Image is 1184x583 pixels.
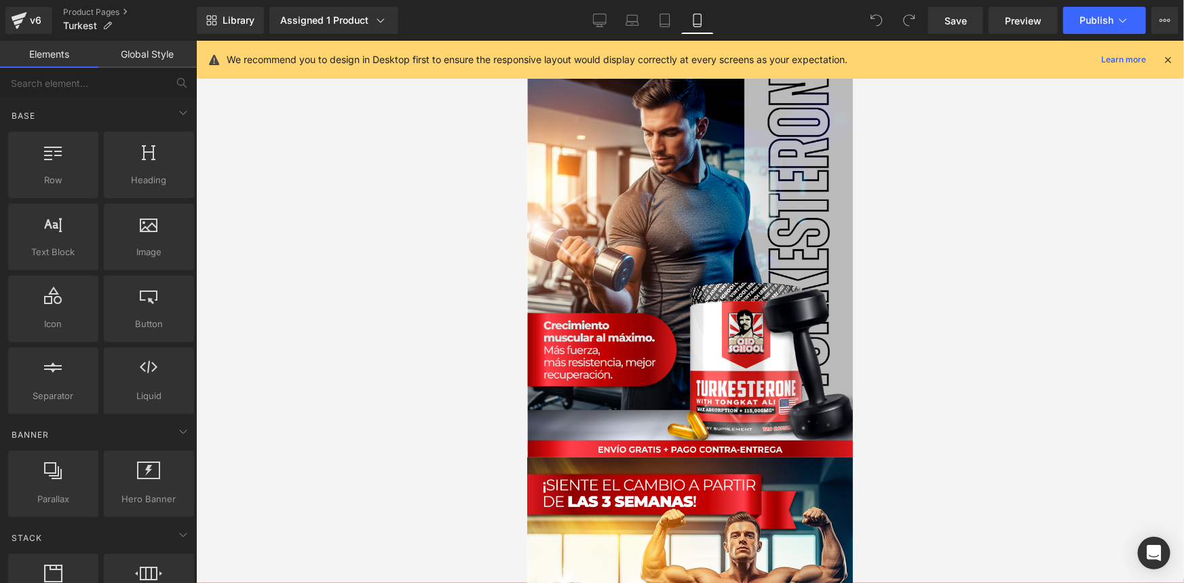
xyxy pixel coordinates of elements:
[649,7,681,34] a: Tablet
[10,531,43,544] span: Stack
[12,173,94,187] span: Row
[280,14,387,27] div: Assigned 1 Product
[584,7,616,34] a: Desktop
[12,245,94,259] span: Text Block
[1151,7,1179,34] button: More
[63,7,197,18] a: Product Pages
[896,7,923,34] button: Redo
[1063,7,1146,34] button: Publish
[10,109,37,122] span: Base
[12,389,94,403] span: Separator
[98,41,197,68] a: Global Style
[108,173,190,187] span: Heading
[27,12,44,29] div: v6
[197,7,264,34] a: New Library
[10,428,50,441] span: Banner
[227,52,847,67] p: We recommend you to design in Desktop first to ensure the responsive layout would display correct...
[989,7,1058,34] a: Preview
[108,317,190,331] span: Button
[63,20,97,31] span: Turkest
[108,245,190,259] span: Image
[1138,537,1170,569] div: Open Intercom Messenger
[1080,15,1113,26] span: Publish
[223,14,254,26] span: Library
[1005,14,1042,28] span: Preview
[12,317,94,331] span: Icon
[1096,52,1151,68] a: Learn more
[681,7,714,34] a: Mobile
[108,389,190,403] span: Liquid
[944,14,967,28] span: Save
[12,492,94,506] span: Parallax
[5,7,52,34] a: v6
[863,7,890,34] button: Undo
[616,7,649,34] a: Laptop
[108,492,190,506] span: Hero Banner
